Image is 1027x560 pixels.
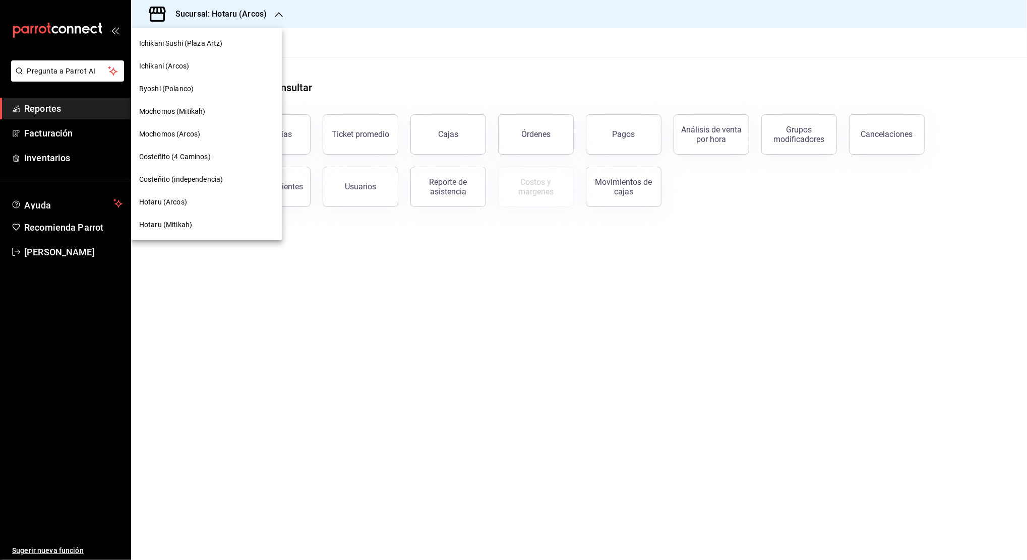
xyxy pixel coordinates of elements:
span: Hotaru (Arcos) [139,197,187,207]
span: Costeñito (4 Caminos) [139,152,211,162]
div: Ryoshi (Polanco) [131,78,282,100]
span: Ryoshi (Polanco) [139,84,194,94]
div: Ichikani (Arcos) [131,55,282,78]
span: Hotaru (Mitikah) [139,220,192,230]
span: Mochomos (Mitikah) [139,106,205,117]
span: Costeñito (independencia) [139,174,223,185]
div: Costeñito (4 Caminos) [131,146,282,168]
div: Mochomos (Arcos) [131,123,282,146]
div: Ichikani Sushi (Plaza Artz) [131,32,282,55]
div: Costeñito (independencia) [131,168,282,191]
span: Ichikani Sushi (Plaza Artz) [139,38,223,49]
span: Mochomos (Arcos) [139,129,200,139]
div: Hotaru (Arcos) [131,191,282,214]
span: Ichikani (Arcos) [139,61,189,72]
div: Hotaru (Mitikah) [131,214,282,236]
div: Mochomos (Mitikah) [131,100,282,123]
